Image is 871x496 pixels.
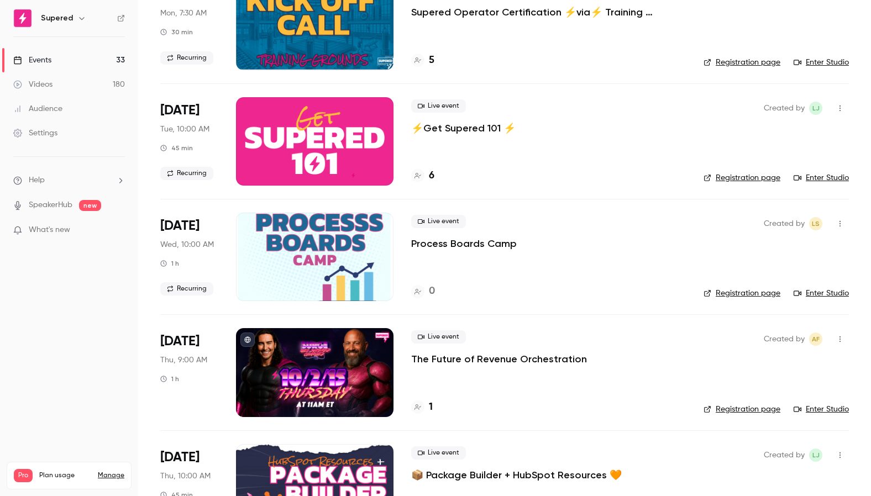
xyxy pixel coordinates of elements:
[160,328,218,416] div: Oct 2 Thu, 11:00 AM (America/New York)
[411,330,466,344] span: Live event
[98,471,124,480] a: Manage
[160,213,218,301] div: Oct 1 Wed, 10:00 AM (America/Denver)
[160,28,193,36] div: 30 min
[160,448,200,466] span: [DATE]
[764,217,805,230] span: Created by
[794,288,849,299] a: Enter Studio
[429,53,434,68] h4: 5
[794,57,849,68] a: Enter Studio
[809,217,822,230] span: Lindsey Smith
[39,471,91,480] span: Plan usage
[411,168,434,183] a: 6
[160,144,193,152] div: 45 min
[160,8,207,19] span: Mon, 7:30 AM
[812,333,820,346] span: AF
[764,333,805,346] span: Created by
[13,175,125,186] li: help-dropdown-opener
[160,102,200,119] span: [DATE]
[809,333,822,346] span: Ashley Freter
[411,122,516,135] a: ⚡️Get Supered 101 ⚡️
[764,102,805,115] span: Created by
[704,172,780,183] a: Registration page
[809,448,822,462] span: Lindsay John
[160,374,179,383] div: 1 h
[13,103,62,114] div: Audience
[160,259,179,268] div: 1 h
[411,352,587,366] a: The Future of Revenue Orchestration
[112,225,125,235] iframe: Noticeable Trigger
[429,168,434,183] h4: 6
[411,400,433,415] a: 1
[429,284,435,299] h4: 0
[160,167,213,180] span: Recurring
[13,55,51,66] div: Events
[14,469,33,482] span: Pro
[411,237,517,250] a: Process Boards Camp
[160,355,207,366] span: Thu, 9:00 AM
[411,53,434,68] a: 5
[704,57,780,68] a: Registration page
[14,9,32,27] img: Supered
[411,99,466,113] span: Live event
[160,282,213,296] span: Recurring
[29,199,72,211] a: SpeakerHub
[429,400,433,415] h4: 1
[41,13,73,24] h6: Supered
[812,217,820,230] span: LS
[411,468,622,482] a: 📦 Package Builder + HubSpot Resources 🧡
[29,224,70,236] span: What's new
[411,446,466,460] span: Live event
[29,175,45,186] span: Help
[704,288,780,299] a: Registration page
[411,284,435,299] a: 0
[812,448,820,462] span: LJ
[764,448,805,462] span: Created by
[411,215,466,228] span: Live event
[13,128,57,139] div: Settings
[160,51,213,65] span: Recurring
[794,404,849,415] a: Enter Studio
[809,102,822,115] span: Lindsay John
[79,200,101,211] span: new
[160,217,200,235] span: [DATE]
[794,172,849,183] a: Enter Studio
[160,471,211,482] span: Thu, 10:00 AM
[160,333,200,350] span: [DATE]
[160,124,209,135] span: Tue, 10:00 AM
[704,404,780,415] a: Registration page
[13,79,53,90] div: Videos
[411,6,686,19] a: Supered Operator Certification ⚡️via⚡️ Training Grounds: Kickoff Call
[160,239,214,250] span: Wed, 10:00 AM
[160,97,218,186] div: Sep 30 Tue, 12:00 PM (America/New York)
[812,102,820,115] span: LJ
